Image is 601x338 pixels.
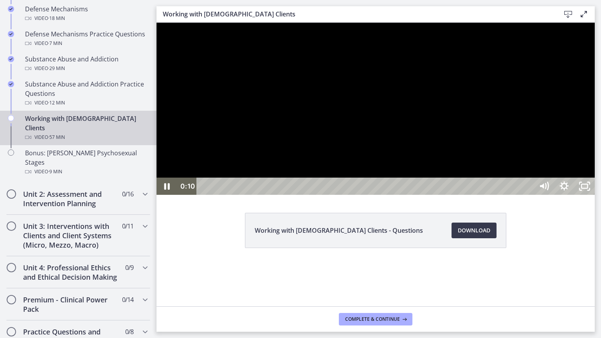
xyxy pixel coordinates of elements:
[418,155,438,172] button: Unfullscreen
[157,23,595,195] iframe: Video Lesson
[48,167,62,176] span: · 9 min
[48,14,65,23] span: · 18 min
[8,56,14,62] i: Completed
[23,263,119,282] h2: Unit 4: Professional Ethics and Ethical Decision Making
[48,133,65,142] span: · 57 min
[48,39,62,48] span: · 7 min
[25,98,147,108] div: Video
[25,133,147,142] div: Video
[339,313,412,325] button: Complete & continue
[377,155,398,172] button: Mute
[23,221,119,250] h2: Unit 3: Interventions with Clients and Client Systems (Micro, Mezzo, Macro)
[8,31,14,37] i: Completed
[458,226,490,235] span: Download
[125,327,133,336] span: 0 / 8
[25,39,147,48] div: Video
[398,155,418,172] button: Show settings menu
[25,79,147,108] div: Substance Abuse and Addiction Practice Questions
[23,189,119,208] h2: Unit 2: Assessment and Intervention Planning
[122,221,133,231] span: 0 / 11
[25,114,147,142] div: Working with [DEMOGRAPHIC_DATA] Clients
[125,263,133,272] span: 0 / 9
[25,167,147,176] div: Video
[122,189,133,199] span: 0 / 16
[345,316,400,322] span: Complete & continue
[25,14,147,23] div: Video
[48,64,65,73] span: · 29 min
[8,6,14,12] i: Completed
[25,64,147,73] div: Video
[122,295,133,304] span: 0 / 14
[23,295,119,314] h2: Premium - Clinical Power Pack
[25,148,147,176] div: Bonus: [PERSON_NAME] Psychosexual Stages
[8,81,14,87] i: Completed
[25,4,147,23] div: Defense Mechanisms
[48,98,65,108] span: · 12 min
[452,223,497,238] a: Download
[255,226,423,235] span: Working with [DEMOGRAPHIC_DATA] Clients - Questions
[25,29,147,48] div: Defense Mechanisms Practice Questions
[25,54,147,73] div: Substance Abuse and Addiction
[163,9,548,19] h3: Working with [DEMOGRAPHIC_DATA] Clients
